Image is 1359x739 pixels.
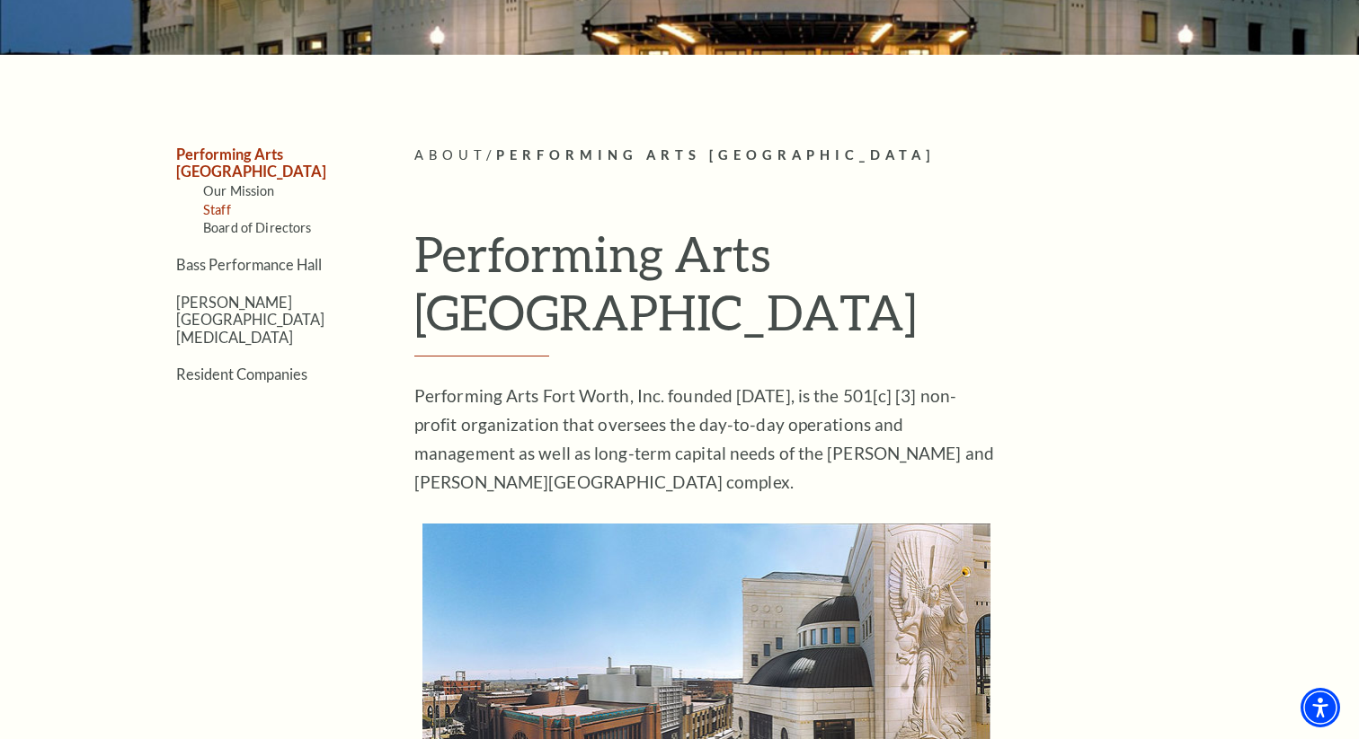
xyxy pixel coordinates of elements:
a: Board of Directors [203,220,312,235]
span: Performing Arts [GEOGRAPHIC_DATA] [496,147,935,163]
a: [PERSON_NAME][GEOGRAPHIC_DATA][MEDICAL_DATA] [176,294,324,346]
h1: Performing Arts [GEOGRAPHIC_DATA] [414,224,1237,356]
div: Accessibility Menu [1301,688,1340,727]
a: Our Mission [203,183,275,198]
a: Resident Companies [176,365,307,383]
p: / [414,145,1237,167]
span: About [414,147,486,163]
a: Performing Arts [GEOGRAPHIC_DATA] [176,145,326,180]
a: Staff [203,202,231,217]
p: Performing Arts Fort Worth, Inc. founded [DATE], is the 501[c] [3] non-profit organization that o... [414,382,999,497]
a: Bass Performance Hall [176,256,322,273]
